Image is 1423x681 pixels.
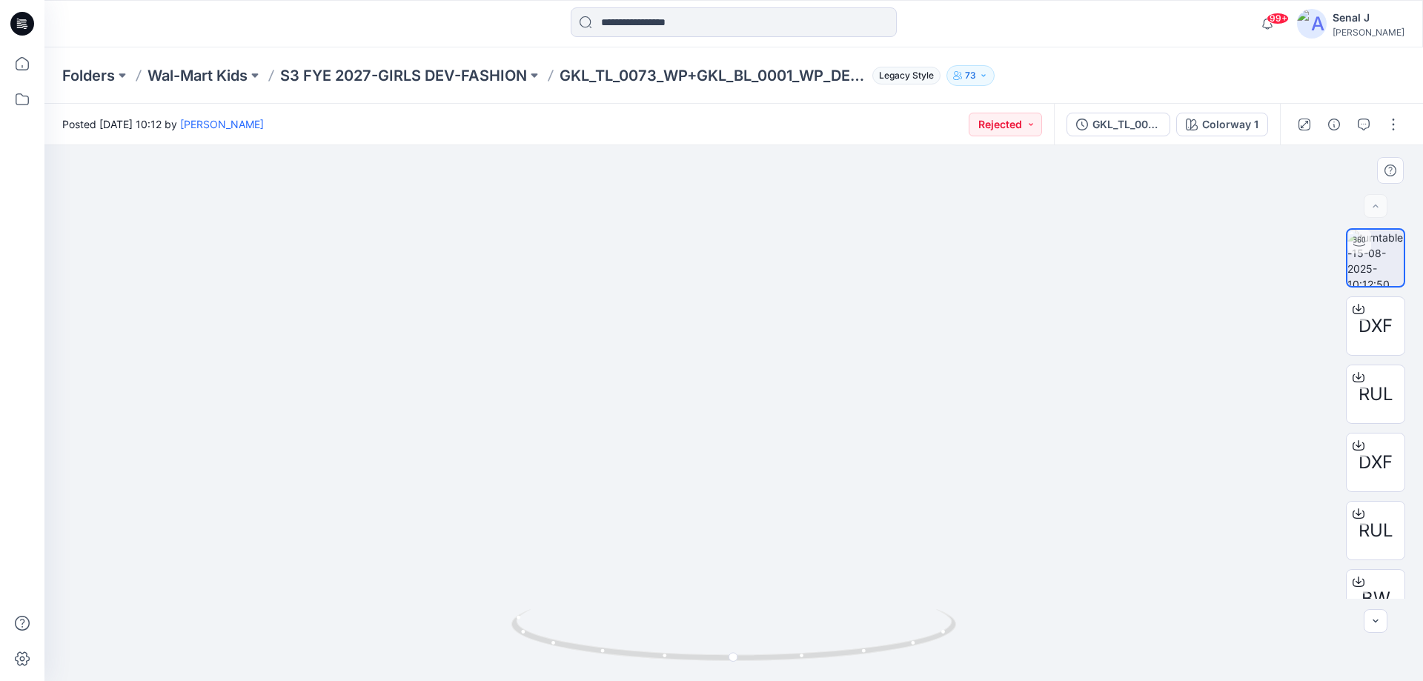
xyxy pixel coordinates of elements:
img: turntable-15-08-2025-10:12:50 [1347,230,1404,286]
a: Wal-Mart Kids [147,65,248,86]
div: GKL_TL_0073_WP+GKL_BL_0001_WP_DEV_REV1 [1092,116,1161,133]
img: eyJhbGciOiJIUzI1NiIsImtpZCI6IjAiLCJzbHQiOiJzZXMiLCJ0eXAiOiJKV1QifQ.eyJkYXRhIjp7InR5cGUiOiJzdG9yYW... [492,114,975,681]
span: RUL [1359,517,1393,544]
span: DXF [1359,449,1393,476]
span: DXF [1359,313,1393,339]
button: Colorway 1 [1176,113,1268,136]
span: Legacy Style [872,67,941,84]
a: [PERSON_NAME] [180,118,264,130]
div: Colorway 1 [1202,116,1258,133]
span: Posted [DATE] 10:12 by [62,116,264,132]
img: avatar [1297,9,1327,39]
span: 99+ [1267,13,1289,24]
p: GKL_TL_0073_WP+GKL_BL_0001_WP_DEV_REV1 [560,65,866,86]
p: 73 [965,67,976,84]
button: Details [1322,113,1346,136]
span: RUL [1359,381,1393,408]
div: [PERSON_NAME] [1333,27,1404,38]
div: Senal J [1333,9,1404,27]
button: GKL_TL_0073_WP+GKL_BL_0001_WP_DEV_REV1 [1067,113,1170,136]
button: 73 [946,65,995,86]
a: Folders [62,65,115,86]
span: BW [1361,585,1390,612]
button: Legacy Style [866,65,941,86]
a: S3 FYE 2027-GIRLS DEV-FASHION [280,65,527,86]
